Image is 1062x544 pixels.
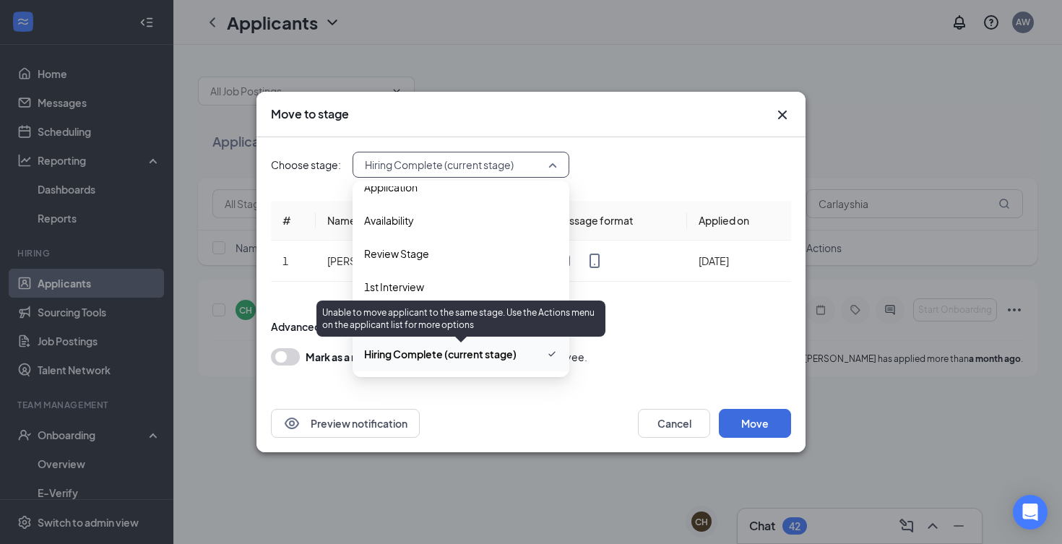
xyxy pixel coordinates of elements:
[774,106,791,124] svg: Cross
[364,346,517,362] span: Hiring Complete (current stage)
[687,201,791,241] th: Applied on
[364,279,424,295] span: 1st Interview
[316,201,465,241] th: Name
[271,157,341,173] span: Choose stage:
[271,201,316,241] th: #
[546,345,558,363] svg: Checkmark
[283,415,301,432] svg: Eye
[271,409,420,438] button: EyePreview notification
[719,409,791,438] button: Move
[282,254,288,267] span: 1
[638,409,710,438] button: Cancel
[306,350,386,363] b: Mark as a re-hire
[364,179,418,195] span: Application
[364,246,429,262] span: Review Stage
[687,241,791,282] td: [DATE]
[1013,495,1048,530] div: Open Intercom Messenger
[316,241,465,282] td: [PERSON_NAME]
[271,319,791,334] div: Advanced options
[774,106,791,124] button: Close
[543,201,687,241] th: Message format
[586,252,603,269] svg: MobileSms
[271,106,349,122] h3: Move to stage
[365,154,514,176] span: Hiring Complete (current stage)
[316,301,605,337] div: Unable to move applicant to the same stage. Use the Actions menu on the applicant list for more o...
[364,212,414,228] span: Availability
[306,348,587,366] div: since this applicant is a previous employee.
